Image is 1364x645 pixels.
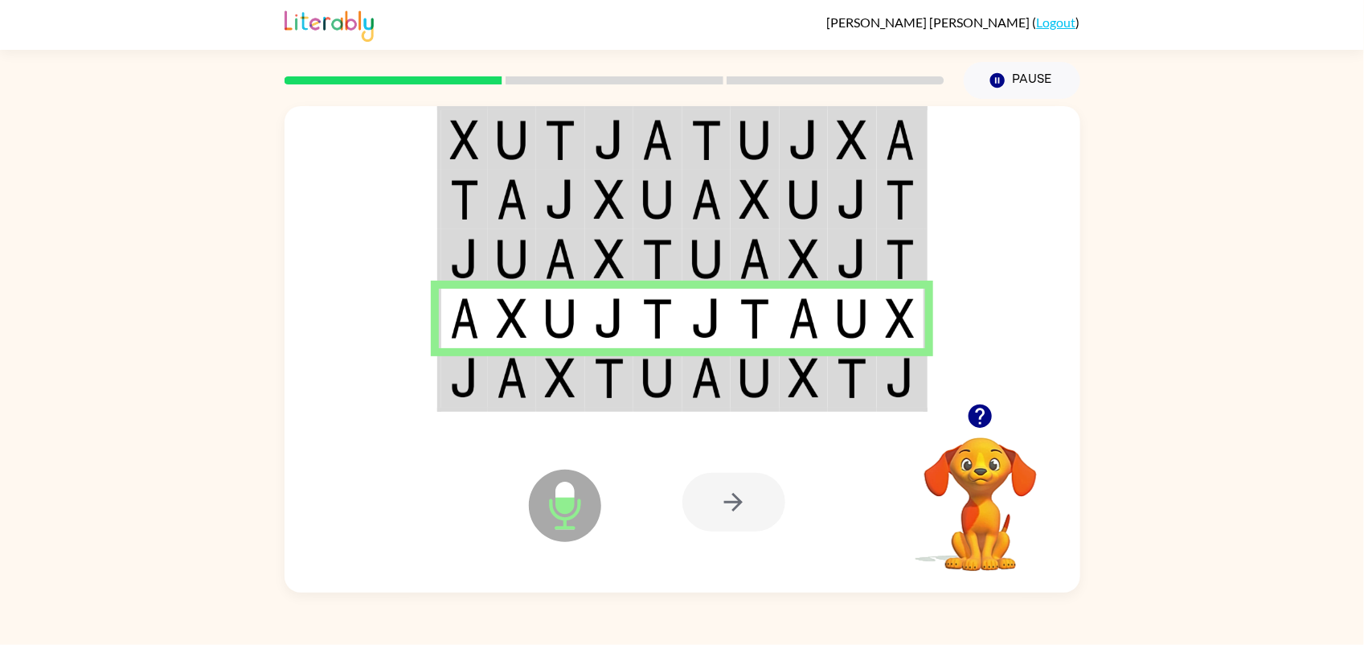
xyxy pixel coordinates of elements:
[788,179,819,220] img: u
[837,298,867,339] img: u
[886,120,915,160] img: a
[594,239,625,279] img: x
[900,413,1061,573] video: Your browser must support playing .mp4 files to use Literably. Please try using another browser.
[545,120,576,160] img: t
[450,239,479,279] img: j
[691,179,722,220] img: a
[788,298,819,339] img: a
[450,179,479,220] img: t
[691,298,722,339] img: j
[1037,14,1076,30] a: Logout
[545,298,576,339] img: u
[642,239,673,279] img: t
[691,358,722,398] img: a
[545,179,576,220] img: j
[788,239,819,279] img: x
[837,120,867,160] img: x
[691,120,722,160] img: t
[788,358,819,398] img: x
[886,179,915,220] img: t
[545,358,576,398] img: x
[886,298,915,339] img: x
[788,120,819,160] img: j
[886,358,915,398] img: j
[285,6,374,42] img: Literably
[739,358,770,398] img: u
[450,298,479,339] img: a
[497,179,527,220] img: a
[497,239,527,279] img: u
[594,179,625,220] img: x
[837,239,867,279] img: j
[827,14,1033,30] span: [PERSON_NAME] [PERSON_NAME]
[450,358,479,398] img: j
[739,179,770,220] img: x
[739,239,770,279] img: a
[450,120,479,160] img: x
[886,239,915,279] img: t
[837,358,867,398] img: t
[594,358,625,398] img: t
[837,179,867,220] img: j
[497,358,527,398] img: a
[594,120,625,160] img: j
[642,358,673,398] img: u
[964,62,1080,99] button: Pause
[642,298,673,339] img: t
[739,298,770,339] img: t
[642,120,673,160] img: a
[827,14,1080,30] div: ( )
[594,298,625,339] img: j
[691,239,722,279] img: u
[739,120,770,160] img: u
[642,179,673,220] img: u
[497,120,527,160] img: u
[497,298,527,339] img: x
[545,239,576,279] img: a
